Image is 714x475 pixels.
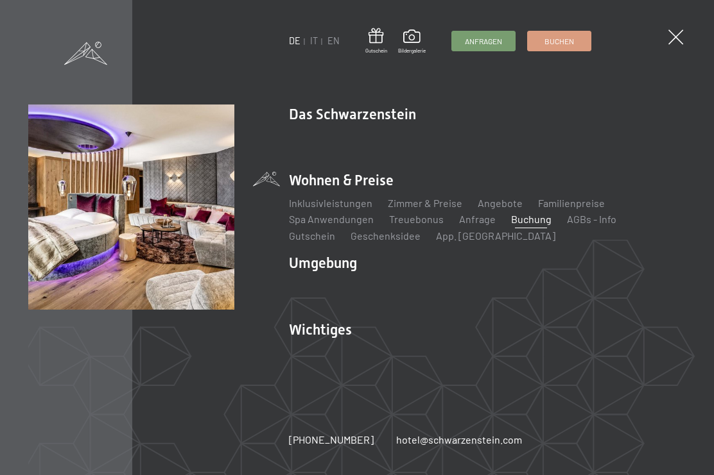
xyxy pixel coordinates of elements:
a: DE [289,35,300,46]
a: Gutschein [365,28,387,54]
span: Bildergalerie [398,47,426,54]
a: Treuebonus [389,213,444,225]
span: [PHONE_NUMBER] [289,433,374,446]
a: Gutschein [289,229,335,242]
a: IT [310,35,318,46]
a: AGBs - Info [567,213,616,225]
a: Bildergalerie [398,29,426,54]
a: Buchung [511,213,552,225]
span: Gutschein [365,47,387,54]
span: Anfragen [465,36,502,47]
a: Anfragen [452,31,515,51]
span: Buchen [544,36,574,47]
a: Zimmer & Preise [388,197,462,209]
a: Geschenksidee [351,229,421,242]
a: hotel@schwarzenstein.com [396,433,522,447]
a: Angebote [478,197,523,209]
a: [PHONE_NUMBER] [289,433,374,447]
a: Inklusivleistungen [289,197,372,209]
a: Familienpreise [538,197,605,209]
a: Buchen [528,31,591,51]
a: Anfrage [459,213,496,225]
a: Spa Anwendungen [289,213,374,225]
a: App. [GEOGRAPHIC_DATA] [436,229,555,242]
a: EN [327,35,340,46]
